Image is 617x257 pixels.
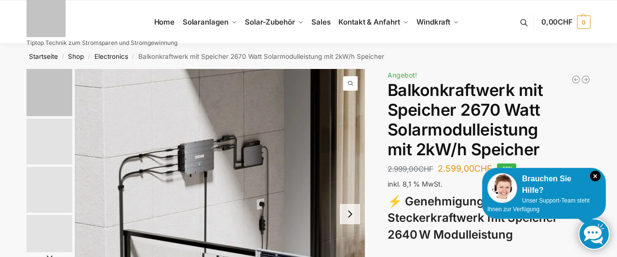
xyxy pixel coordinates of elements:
[241,0,308,44] a: Solar-Zubehör
[388,71,417,79] span: Angebot!
[311,17,331,27] span: Sales
[27,167,72,213] img: Anschlusskabel_MC4
[24,165,72,214] li: 3 / 4
[27,69,72,116] img: Zendure-solar-flow-Batteriespeicher für Balkonkraftwerke
[68,53,84,60] a: Shop
[487,197,590,213] span: Unser Support-Team steht Ihnen zur Verfügung
[10,44,608,69] nav: Breadcrumb
[27,119,72,164] img: 6 Module bificiaL
[94,53,128,60] a: Electronics
[84,53,94,61] span: /
[24,69,72,117] li: 1 / 4
[581,75,590,84] a: Balkonkraftwerk 890 Watt Solarmodulleistung mit 2kW/h Zendure Speicher
[338,17,400,27] span: Kontakt & Anfahrt
[438,163,492,174] bdi: 2.599,00
[474,163,492,174] span: CHF
[335,0,413,44] a: Kontakt & Anfahrt
[29,53,58,60] a: Startseite
[487,173,601,196] div: Brauchen Sie Hilfe?
[571,75,581,84] a: 890/600 Watt Solarkraftwerk + 2,7 KW Batteriespeicher Genehmigungsfrei
[245,17,295,27] span: Solar-Zubehör
[418,164,433,174] span: CHF
[178,0,241,44] a: Solaranlagen
[183,17,228,27] span: Solaranlagen
[128,53,138,61] span: /
[308,0,335,44] a: Sales
[388,164,433,174] bdi: 2.999,00
[27,40,177,46] p: Tiptop Technik zum Stromsparen und Stromgewinnung
[413,0,463,44] a: Windkraft
[388,180,443,188] span: inkl. 8,1 % MwSt.
[416,17,450,27] span: Windkraft
[340,204,360,224] button: Next slide
[497,163,517,174] span: -13%
[590,171,601,181] i: Schließen
[558,17,573,27] span: CHF
[577,15,590,29] span: 0
[541,17,573,27] span: 0,00
[388,193,590,243] h3: ⚡ Genehmigungsfreies Steckerkraftwerk mit Speicher – 2640 W Modulleistung
[58,53,68,61] span: /
[541,8,590,37] a: 0,00CHF 0
[388,81,590,159] h1: Balkonkraftwerk mit Speicher 2670 Watt Solarmodulleistung mit 2kW/h Speicher
[487,173,517,203] img: Customer service
[24,117,72,165] li: 2 / 4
